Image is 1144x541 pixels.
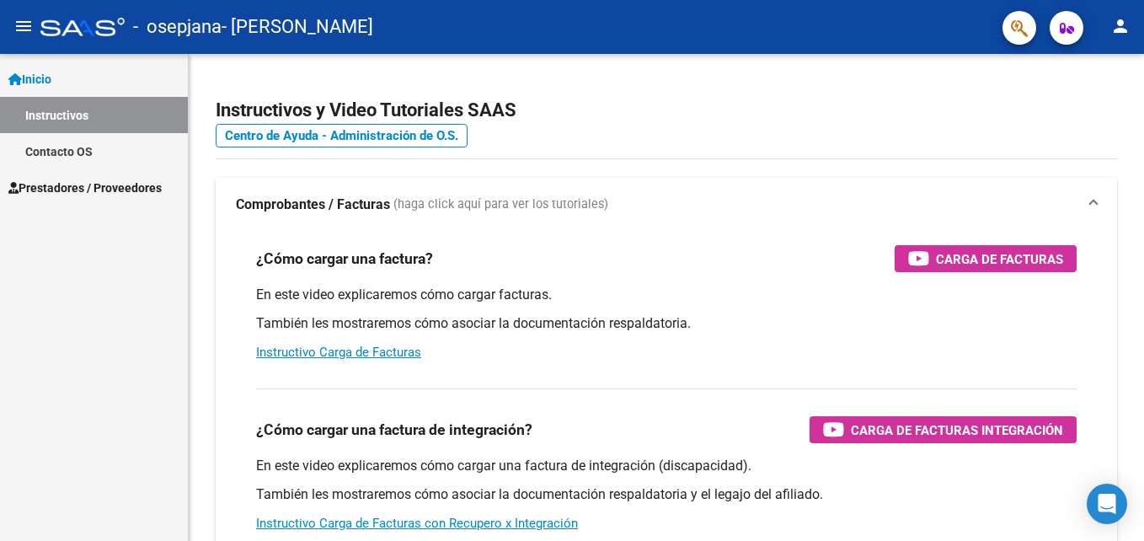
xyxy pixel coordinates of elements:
h2: Instructivos y Video Tutoriales SAAS [216,94,1117,126]
p: También les mostraremos cómo asociar la documentación respaldatoria. [256,314,1077,333]
p: En este video explicaremos cómo cargar facturas. [256,286,1077,304]
span: Prestadores / Proveedores [8,179,162,197]
mat-icon: menu [13,16,34,36]
h3: ¿Cómo cargar una factura? [256,247,433,270]
span: Carga de Facturas Integración [851,420,1063,441]
strong: Comprobantes / Facturas [236,196,390,214]
span: - osepjana [133,8,222,46]
button: Carga de Facturas Integración [810,416,1077,443]
div: Open Intercom Messenger [1087,484,1127,524]
p: También les mostraremos cómo asociar la documentación respaldatoria y el legajo del afiliado. [256,485,1077,504]
a: Centro de Ayuda - Administración de O.S. [216,124,468,147]
h3: ¿Cómo cargar una factura de integración? [256,418,532,442]
span: Inicio [8,70,51,88]
p: En este video explicaremos cómo cargar una factura de integración (discapacidad). [256,457,1077,475]
mat-icon: person [1110,16,1131,36]
span: (haga click aquí para ver los tutoriales) [393,196,608,214]
a: Instructivo Carga de Facturas [256,345,421,360]
button: Carga de Facturas [895,245,1077,272]
span: - [PERSON_NAME] [222,8,373,46]
span: Carga de Facturas [936,249,1063,270]
mat-expansion-panel-header: Comprobantes / Facturas (haga click aquí para ver los tutoriales) [216,178,1117,232]
a: Instructivo Carga de Facturas con Recupero x Integración [256,516,578,531]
